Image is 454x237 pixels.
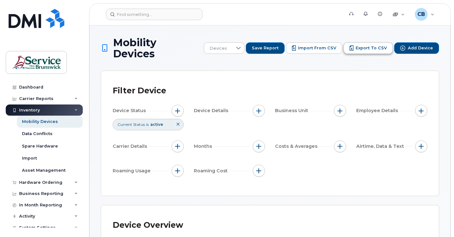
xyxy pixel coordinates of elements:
button: Add Device [394,42,439,54]
span: Employee Details [356,107,400,114]
span: Add Device [408,45,433,51]
span: Current Status [117,122,145,127]
div: Filter Device [113,83,166,99]
span: Costs & Averages [275,143,319,150]
span: is [146,122,149,127]
span: Devices [204,43,232,54]
div: Device Overview [113,217,183,233]
span: Months [194,143,214,150]
button: Export to CSV [344,42,393,54]
span: Device Status [113,107,148,114]
span: Carrier Details [113,143,149,150]
span: Save Report [252,45,279,51]
span: Export to CSV [356,45,387,51]
span: active [150,122,163,127]
span: Device Details [194,107,230,114]
span: Import from CSV [298,45,336,51]
span: Roaming Cost [194,168,230,174]
span: Roaming Usage [113,168,153,174]
button: Import from CSV [286,42,342,54]
button: Save Report [246,42,285,54]
span: Mobility Devices [113,37,201,59]
span: Airtime, Data & Text [356,143,406,150]
span: Business Unit [275,107,310,114]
